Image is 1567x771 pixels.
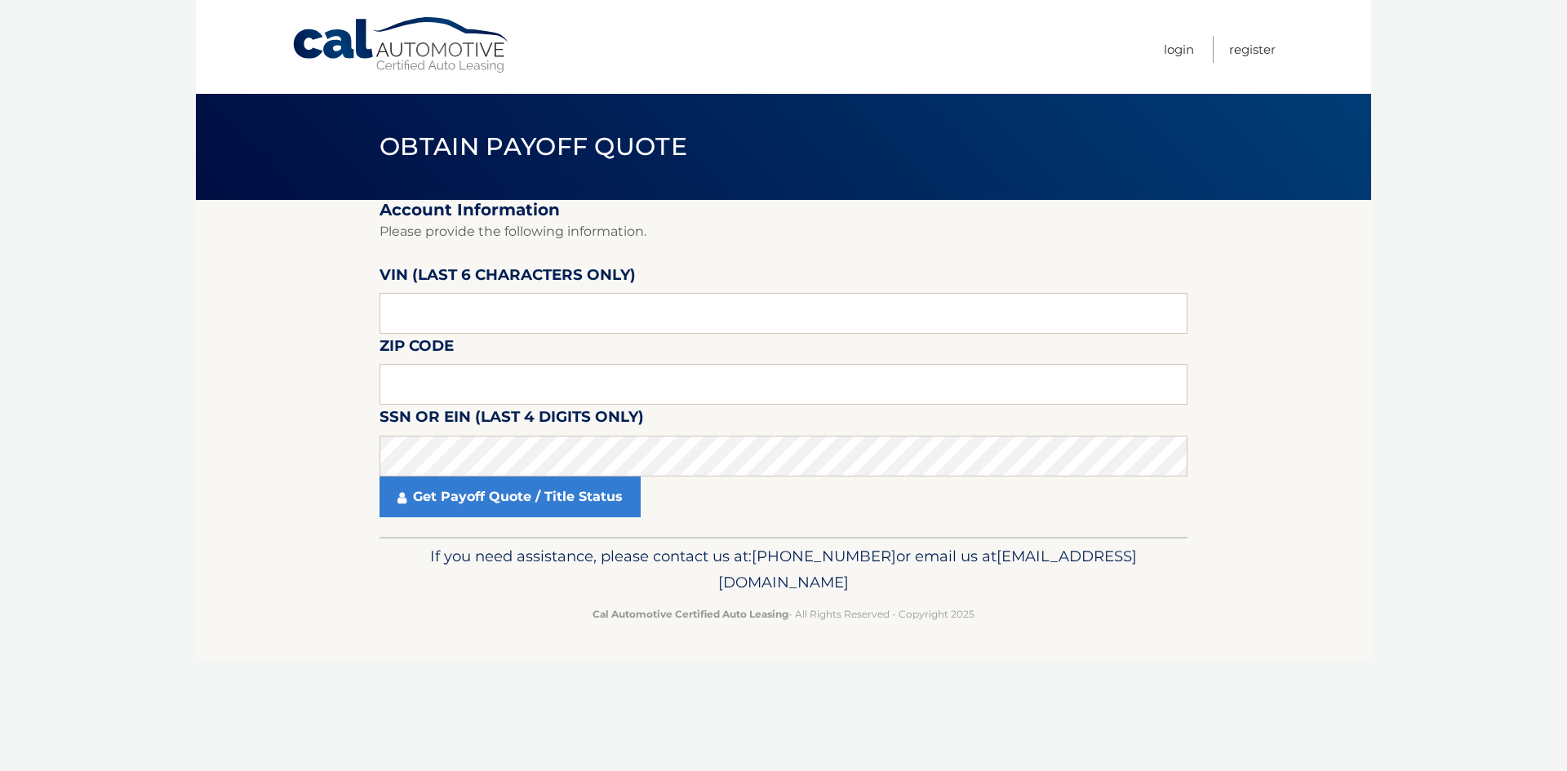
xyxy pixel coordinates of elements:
a: Cal Automotive [291,16,512,74]
strong: Cal Automotive Certified Auto Leasing [593,608,788,620]
h2: Account Information [380,200,1187,220]
span: Obtain Payoff Quote [380,131,687,162]
a: Register [1229,36,1276,63]
p: Please provide the following information. [380,220,1187,243]
label: SSN or EIN (last 4 digits only) [380,405,644,435]
span: [PHONE_NUMBER] [752,547,896,565]
a: Get Payoff Quote / Title Status [380,476,641,517]
p: If you need assistance, please contact us at: or email us at [390,543,1177,596]
label: Zip Code [380,334,454,364]
label: VIN (last 6 characters only) [380,263,636,293]
a: Login [1164,36,1194,63]
p: - All Rights Reserved - Copyright 2025 [390,605,1177,623]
